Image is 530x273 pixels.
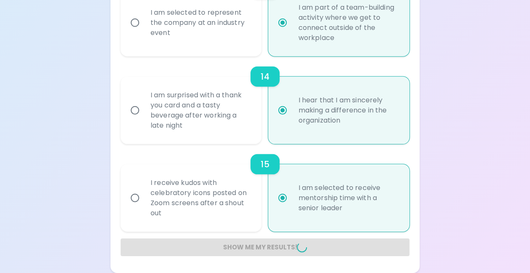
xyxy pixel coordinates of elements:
h6: 14 [261,70,269,83]
h6: 15 [261,158,269,171]
div: I hear that I am sincerely making a difference in the organization [291,85,405,136]
div: choice-group-check [121,144,409,232]
div: I am selected to receive mentorship time with a senior leader [291,173,405,223]
div: I receive kudos with celebratory icons posted on Zoom screens after a shout out [144,168,257,228]
div: choice-group-check [121,56,409,144]
div: I am surprised with a thank you card and a tasty beverage after working a late night [144,80,257,141]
